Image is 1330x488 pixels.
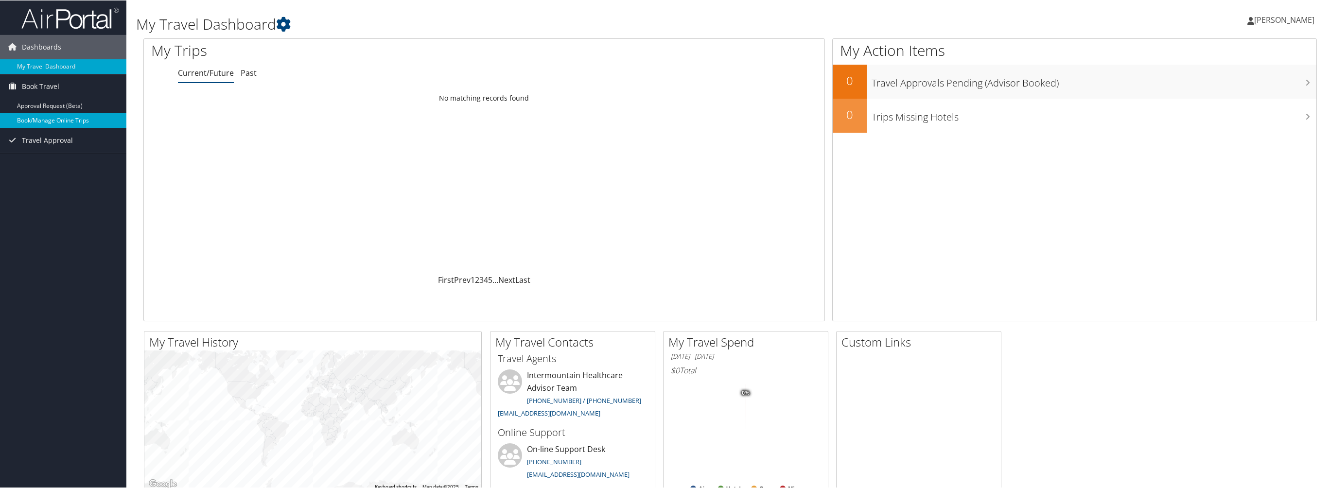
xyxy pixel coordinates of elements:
[136,14,928,34] h1: My Travel Dashboard
[22,35,61,59] span: Dashboards
[833,98,1316,132] a: 0Trips Missing Hotels
[488,274,492,285] a: 5
[178,67,234,78] a: Current/Future
[144,89,824,106] td: No matching records found
[833,72,867,88] h2: 0
[21,6,119,29] img: airportal-logo.png
[1254,14,1314,25] span: [PERSON_NAME]
[493,443,652,483] li: On-line Support Desk
[492,274,498,285] span: …
[527,396,641,404] a: [PHONE_NUMBER] / [PHONE_NUMBER]
[498,274,515,285] a: Next
[1247,5,1324,34] a: [PERSON_NAME]
[498,351,647,365] h3: Travel Agents
[668,333,828,350] h2: My Travel Spend
[742,390,750,396] tspan: 0%
[671,351,821,361] h6: [DATE] - [DATE]
[484,274,488,285] a: 4
[833,40,1316,60] h1: My Action Items
[833,106,867,122] h2: 0
[241,67,257,78] a: Past
[527,457,581,466] a: [PHONE_NUMBER]
[151,40,534,60] h1: My Trips
[498,425,647,439] h3: Online Support
[454,274,471,285] a: Prev
[671,365,680,375] span: $0
[438,274,454,285] a: First
[479,274,484,285] a: 3
[671,365,821,375] h6: Total
[527,470,630,478] a: [EMAIL_ADDRESS][DOMAIN_NAME]
[833,64,1316,98] a: 0Travel Approvals Pending (Advisor Booked)
[495,333,655,350] h2: My Travel Contacts
[872,71,1316,89] h3: Travel Approvals Pending (Advisor Booked)
[22,74,59,98] span: Book Travel
[471,274,475,285] a: 1
[841,333,1001,350] h2: Custom Links
[872,105,1316,123] h3: Trips Missing Hotels
[493,369,652,421] li: Intermountain Healthcare Advisor Team
[149,333,481,350] h2: My Travel History
[515,274,530,285] a: Last
[475,274,479,285] a: 2
[22,128,73,152] span: Travel Approval
[498,408,600,417] a: [EMAIL_ADDRESS][DOMAIN_NAME]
